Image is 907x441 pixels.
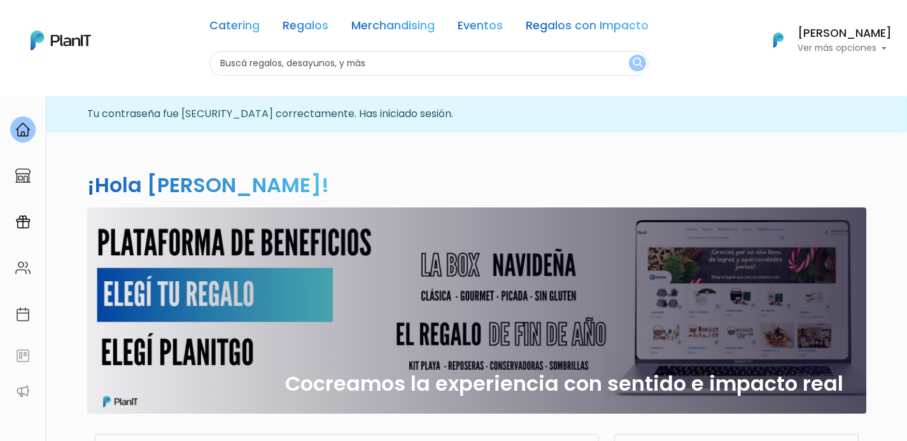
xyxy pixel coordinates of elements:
a: Eventos [458,20,503,36]
img: partners-52edf745621dab592f3b2c58e3bca9d71375a7ef29c3b500c9f145b62cc070d4.svg [15,384,31,399]
h2: Cocreamos la experiencia con sentido e impacto real [285,372,843,396]
a: Regalos [283,20,328,36]
a: Catering [209,20,260,36]
img: marketplace-4ceaa7011d94191e9ded77b95e3339b90024bf715f7c57f8cf31f2d8c509eaba.svg [15,168,31,183]
a: Regalos con Impacto [526,20,649,36]
a: Merchandising [351,20,435,36]
h2: ¡Hola [PERSON_NAME]! [87,171,329,199]
img: people-662611757002400ad9ed0e3c099ab2801c6687ba6c219adb57efc949bc21e19d.svg [15,260,31,276]
img: feedback-78b5a0c8f98aac82b08bfc38622c3050aee476f2c9584af64705fc4e61158814.svg [15,348,31,363]
button: PlanIt Logo [PERSON_NAME] Ver más opciones [757,24,892,57]
img: PlanIt Logo [31,31,91,50]
p: Ver más opciones [798,44,892,53]
img: PlanIt Logo [764,26,792,54]
img: calendar-87d922413cdce8b2cf7b7f5f62616a5cf9e4887200fb71536465627b3292af00.svg [15,307,31,322]
img: campaigns-02234683943229c281be62815700db0a1741e53638e28bf9629b52c665b00959.svg [15,214,31,230]
img: home-e721727adea9d79c4d83392d1f703f7f8bce08238fde08b1acbfd93340b81755.svg [15,122,31,137]
h6: [PERSON_NAME] [798,28,892,39]
img: search_button-432b6d5273f82d61273b3651a40e1bd1b912527efae98b1b7a1b2c0702e16a8d.svg [633,57,642,69]
input: Buscá regalos, desayunos, y más [209,51,649,76]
